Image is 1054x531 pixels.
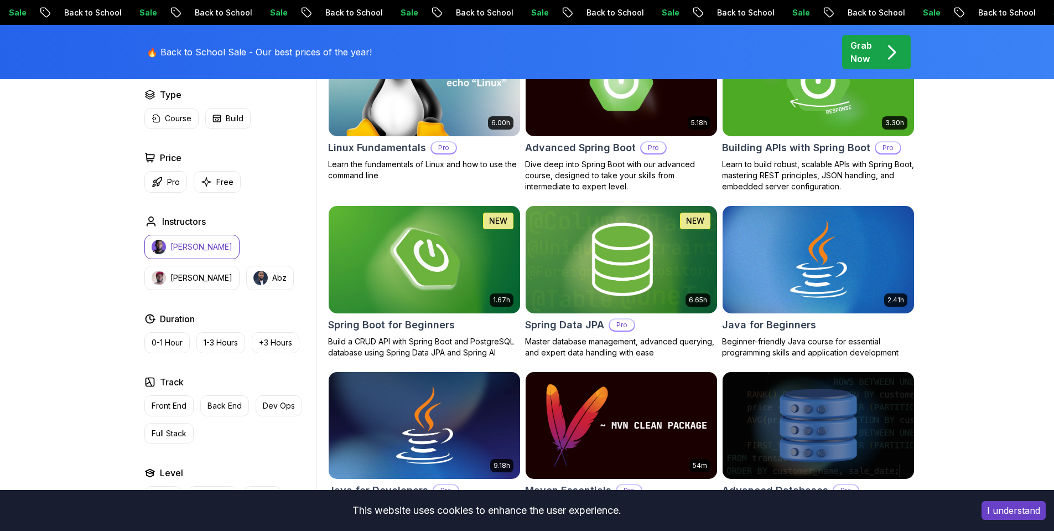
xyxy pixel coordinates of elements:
button: 1-3 Hours [196,332,245,353]
p: 🔥 Back to School Sale - Our best prices of the year! [147,45,372,59]
h2: Linux Fundamentals [328,140,426,156]
p: Learn to build robust, scalable APIs with Spring Boot, mastering REST principles, JSON handling, ... [722,159,915,192]
button: Back End [200,395,249,416]
p: 1.67h [493,296,510,305]
p: Free [216,177,233,188]
div: This website uses cookies to enhance the user experience. [8,498,965,523]
a: Spring Data JPA card6.65hNEWSpring Data JPAProMaster database management, advanced querying, and ... [525,205,718,358]
p: Full Stack [152,428,186,439]
p: Build a CRUD API with Spring Boot and PostgreSQL database using Spring Data JPA and Spring AI [328,336,521,358]
img: instructor img [253,271,268,285]
p: 6.65h [689,296,707,305]
p: Pro [432,142,456,153]
p: 5.18h [691,118,707,127]
p: Sale [107,7,142,18]
p: Pro [834,485,858,496]
a: Java for Beginners card2.41hJava for BeginnersBeginner-friendly Java course for essential program... [722,205,915,358]
h2: Duration [160,312,195,326]
img: Advanced Databases card [723,372,914,480]
p: Pro [167,177,180,188]
p: Sale [237,7,273,18]
p: Sale [629,7,664,18]
h2: Spring Boot for Beginners [328,317,455,333]
a: Advanced Databases cardAdvanced DatabasesProAdvanced database management with SQL, integrity, and... [722,372,915,524]
button: Senior [243,486,282,507]
a: Advanced Spring Boot card5.18hAdvanced Spring BootProDive deep into Spring Boot with our advanced... [525,28,718,192]
button: Build [205,108,251,129]
p: Dive deep into Spring Boot with our advanced course, designed to take your skills from intermedia... [525,159,718,192]
h2: Advanced Databases [722,483,828,498]
a: Spring Boot for Beginners card1.67hNEWSpring Boot for BeginnersBuild a CRUD API with Spring Boot ... [328,205,521,358]
p: Pro [610,319,634,331]
button: Accept cookies [982,501,1046,520]
button: Pro [144,171,187,193]
button: +3 Hours [252,332,299,353]
p: Back to School [815,7,890,18]
p: Pro [617,485,641,496]
p: Grab Now [850,39,872,65]
p: Back to School [293,7,368,18]
a: Java for Developers card9.18hJava for DevelopersProLearn advanced Java concepts to build scalable... [328,372,521,524]
button: Mid-level [188,486,237,507]
p: Pro [876,142,900,153]
p: 54m [693,461,707,470]
img: Maven Essentials card [526,372,717,480]
img: Advanced Spring Boot card [526,29,717,136]
p: 2.41h [887,296,904,305]
img: Linux Fundamentals card [329,29,520,136]
a: Building APIs with Spring Boot card3.30hBuilding APIs with Spring BootProLearn to build robust, s... [722,28,915,192]
img: instructor img [152,271,166,285]
p: Back to School [684,7,760,18]
button: Dev Ops [256,395,302,416]
p: Pro [434,485,458,496]
img: instructor img [152,240,166,254]
a: Linux Fundamentals card6.00hLinux FundamentalsProLearn the fundamentals of Linux and how to use t... [328,28,521,181]
p: Learn the fundamentals of Linux and how to use the command line [328,159,521,181]
p: +3 Hours [259,337,292,348]
p: NEW [686,215,704,226]
button: 0-1 Hour [144,332,190,353]
p: Back to School [162,7,237,18]
p: Beginner-friendly Java course for essential programming skills and application development [722,336,915,358]
h2: Instructors [162,215,206,228]
h2: Building APIs with Spring Boot [722,140,870,156]
button: Full Stack [144,423,194,444]
p: Sale [890,7,926,18]
h2: Maven Essentials [525,483,611,498]
p: Build [226,113,243,124]
p: [PERSON_NAME] [170,272,232,283]
button: instructor img[PERSON_NAME] [144,266,240,290]
img: Building APIs with Spring Boot card [723,29,914,136]
h2: Track [160,375,184,389]
button: instructor img[PERSON_NAME] [144,235,240,259]
p: Sale [368,7,403,18]
p: 0-1 Hour [152,337,183,348]
p: Back to School [423,7,499,18]
img: Spring Data JPA card [526,206,717,313]
h2: Spring Data JPA [525,317,604,333]
p: Abz [272,272,287,283]
button: instructor imgAbz [246,266,294,290]
img: Java for Developers card [329,372,520,480]
p: Back to School [554,7,629,18]
a: Maven Essentials card54mMaven EssentialsProLearn how to use Maven to build and manage your Java p... [525,372,718,524]
p: 3.30h [885,118,904,127]
p: Pro [641,142,666,153]
p: Course [165,113,191,124]
h2: Advanced Spring Boot [525,140,636,156]
p: Dev Ops [263,400,295,411]
p: 9.18h [494,461,510,470]
p: Front End [152,400,186,411]
p: 6.00h [491,118,510,127]
p: Back to School [946,7,1021,18]
img: Spring Boot for Beginners card [329,206,520,313]
h2: Price [160,151,181,164]
p: Back to School [32,7,107,18]
h2: Type [160,88,181,101]
button: Front End [144,395,194,416]
p: NEW [489,215,507,226]
button: Free [194,171,241,193]
p: Master database management, advanced querying, and expert data handling with ease [525,336,718,358]
p: 1-3 Hours [204,337,238,348]
h2: Java for Developers [328,483,428,498]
